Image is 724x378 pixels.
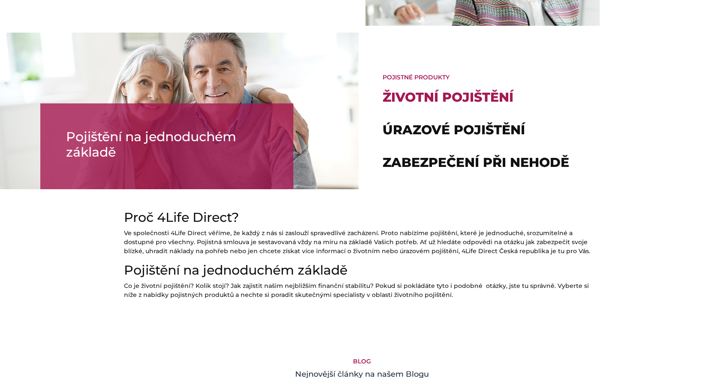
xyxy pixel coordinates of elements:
[383,89,513,105] a: Životní pojištění
[383,74,718,81] h5: Pojistné produkty
[383,122,525,138] a: Úrazové pojištění
[124,281,600,299] p: Co je životní pojištění? Kolik stojí? Jak zajistit našim nejbližším finanční stabilitu? Pokud si ...
[66,129,268,160] h2: Pojištění na jednoduchém základě
[124,229,600,256] p: Ve společnosti 4Life Direct věříme, že každý z nás si zaslouží spravedlivé zacházení. Proto nabíz...
[383,154,569,170] a: Zabezpečení při nehodě
[124,358,600,365] h5: BLOG
[124,210,600,225] h2: Proč 4Life Direct?
[124,263,600,278] h2: Pojištění na jednoduchém základě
